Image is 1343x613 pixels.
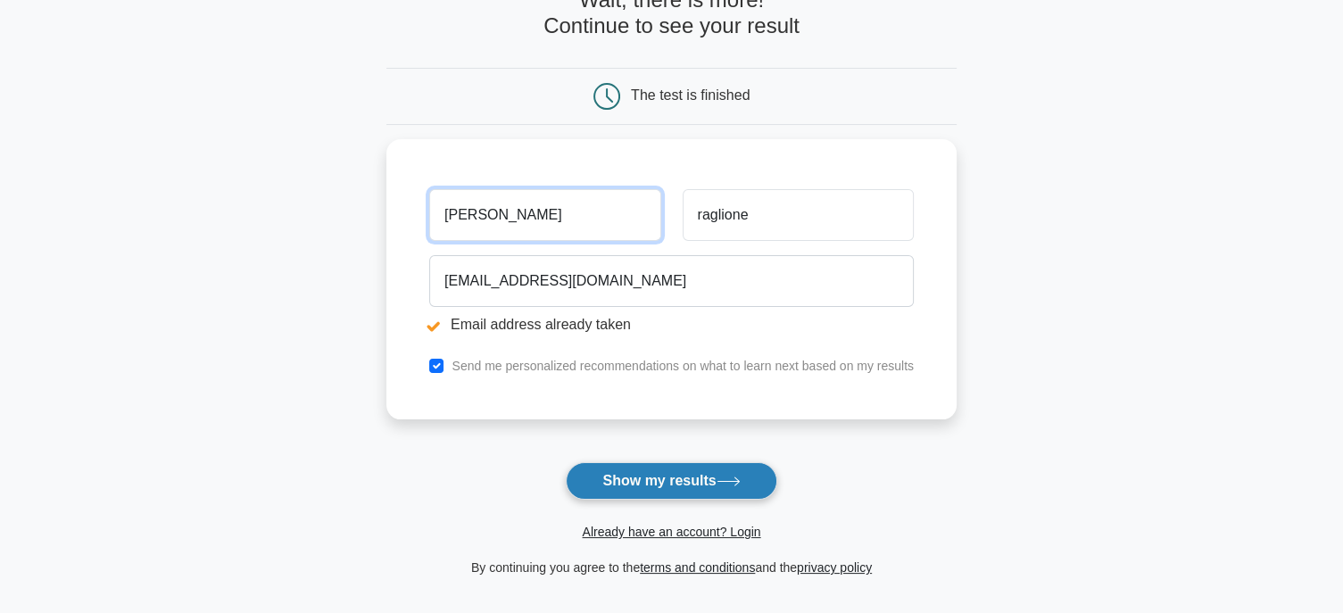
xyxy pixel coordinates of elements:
a: terms and conditions [640,560,755,575]
div: By continuing you agree to the and the [376,557,967,578]
input: Last name [683,189,914,241]
a: Already have an account? Login [582,525,760,539]
a: privacy policy [797,560,872,575]
li: Email address already taken [429,314,914,335]
label: Send me personalized recommendations on what to learn next based on my results [452,359,914,373]
div: The test is finished [631,87,750,103]
button: Show my results [566,462,776,500]
input: First name [429,189,660,241]
input: Email [429,255,914,307]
